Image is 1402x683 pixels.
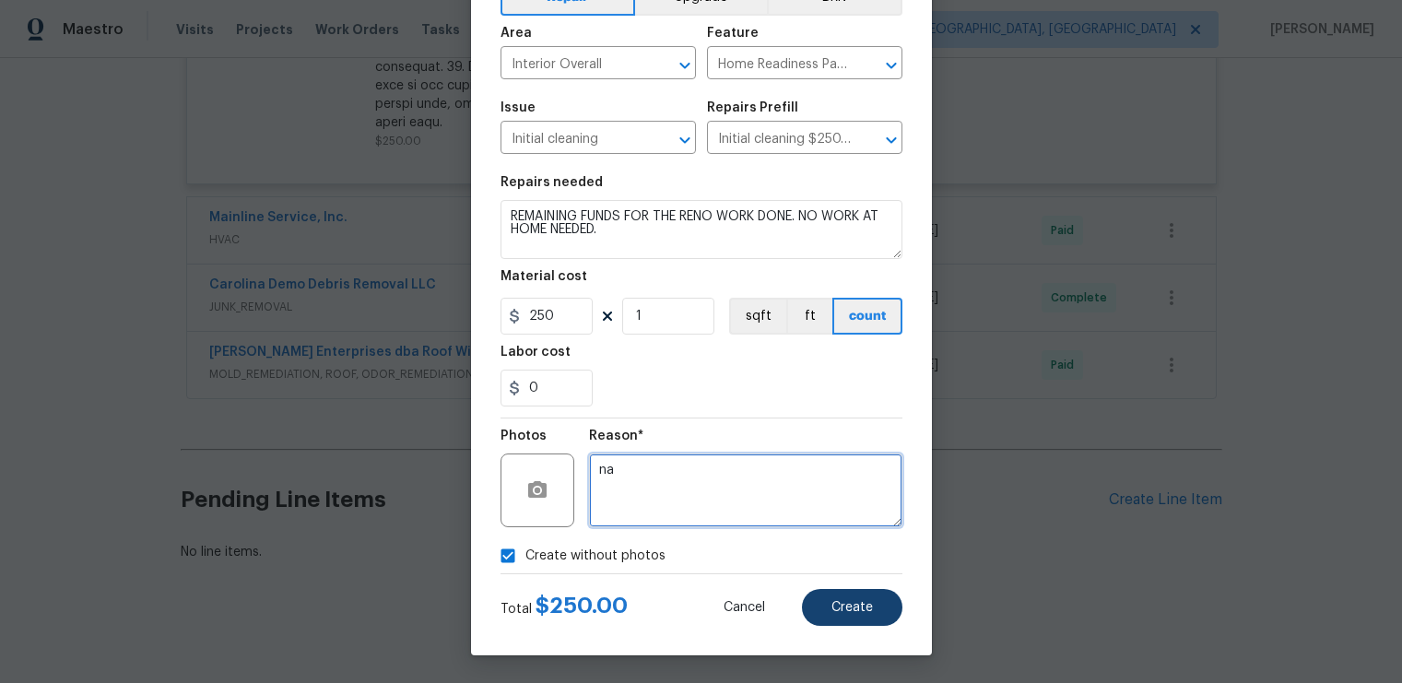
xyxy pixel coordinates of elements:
span: Create without photos [525,547,666,566]
h5: Labor cost [501,346,571,359]
h5: Repairs Prefill [707,101,798,114]
button: Open [878,53,904,78]
button: sqft [729,298,786,335]
h5: Area [501,27,532,40]
button: Open [672,53,698,78]
h5: Issue [501,101,536,114]
textarea: na [589,453,902,527]
span: Create [831,601,873,615]
textarea: REMAINING FUNDS FOR THE RENO WORK DONE. NO WORK AT HOME NEEDED. [501,200,902,259]
span: Cancel [724,601,765,615]
h5: Material cost [501,270,587,283]
button: Open [878,127,904,153]
h5: Reason* [589,430,643,442]
h5: Feature [707,27,759,40]
h5: Repairs needed [501,176,603,189]
h5: Photos [501,430,547,442]
button: Open [672,127,698,153]
span: $ 250.00 [536,595,628,617]
div: Total [501,596,628,618]
button: count [832,298,902,335]
button: Create [802,589,902,626]
button: ft [786,298,832,335]
button: Cancel [694,589,795,626]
